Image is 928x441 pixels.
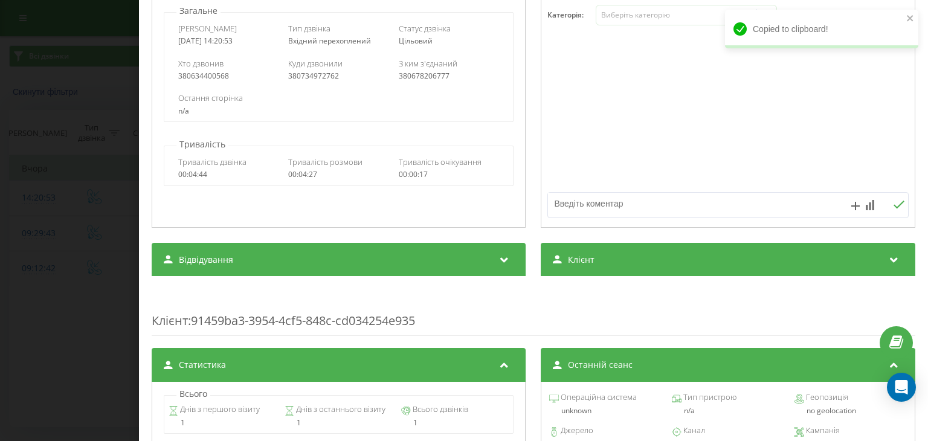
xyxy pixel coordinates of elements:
[550,407,662,415] div: unknown
[178,156,246,167] span: Тривалість дзвінка
[399,36,433,46] span: Цільовий
[805,425,840,437] span: Кампанія
[178,107,499,115] div: n/a
[399,23,451,34] span: Статус дзвінка
[152,312,188,329] span: Клієнт
[176,388,210,400] p: Всього
[289,72,390,80] div: 380734972762
[178,37,279,45] div: [DATE] 14:20:53
[399,170,500,179] div: 00:00:17
[178,92,243,103] span: Остання сторінка
[559,425,594,437] span: Джерело
[399,72,500,80] div: 380678206777
[289,23,331,34] span: Тип дзвінка
[179,359,226,371] span: Статистика
[285,419,393,427] div: 1
[178,58,224,69] span: Хто дзвонив
[601,10,752,20] div: Виберіть категорію
[682,425,706,437] span: Канал
[559,391,637,404] span: Операційна система
[401,419,509,427] div: 1
[289,36,372,46] span: Вхідний перехоплений
[548,11,596,19] h4: Категорія :
[725,10,918,48] div: Copied to clipboard!
[176,5,221,17] p: Загальне
[411,404,468,416] span: Всього дзвінків
[399,58,457,69] span: З ким з'єднаний
[295,404,386,416] span: Днів з останнього візиту
[569,254,595,266] span: Клієнт
[682,391,737,404] span: Тип пристрою
[178,23,237,34] span: [PERSON_NAME]
[289,156,363,167] span: Тривалість розмови
[179,254,233,266] span: Відвідування
[887,373,916,402] div: Open Intercom Messenger
[176,138,228,150] p: Тривалість
[152,288,915,336] div: : 91459ba3-3954-4cf5-848c-cd034254e935
[672,407,784,415] div: n/a
[805,391,849,404] span: Геопозиція
[289,58,343,69] span: Куди дзвонили
[169,419,277,427] div: 1
[289,170,390,179] div: 00:04:27
[795,407,907,415] div: no geolocation
[178,72,279,80] div: 380634400568
[178,170,279,179] div: 00:04:44
[569,359,633,371] span: Останній сеанс
[906,13,915,25] button: close
[178,404,260,416] span: Днів з першого візиту
[399,156,482,167] span: Тривалість очікування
